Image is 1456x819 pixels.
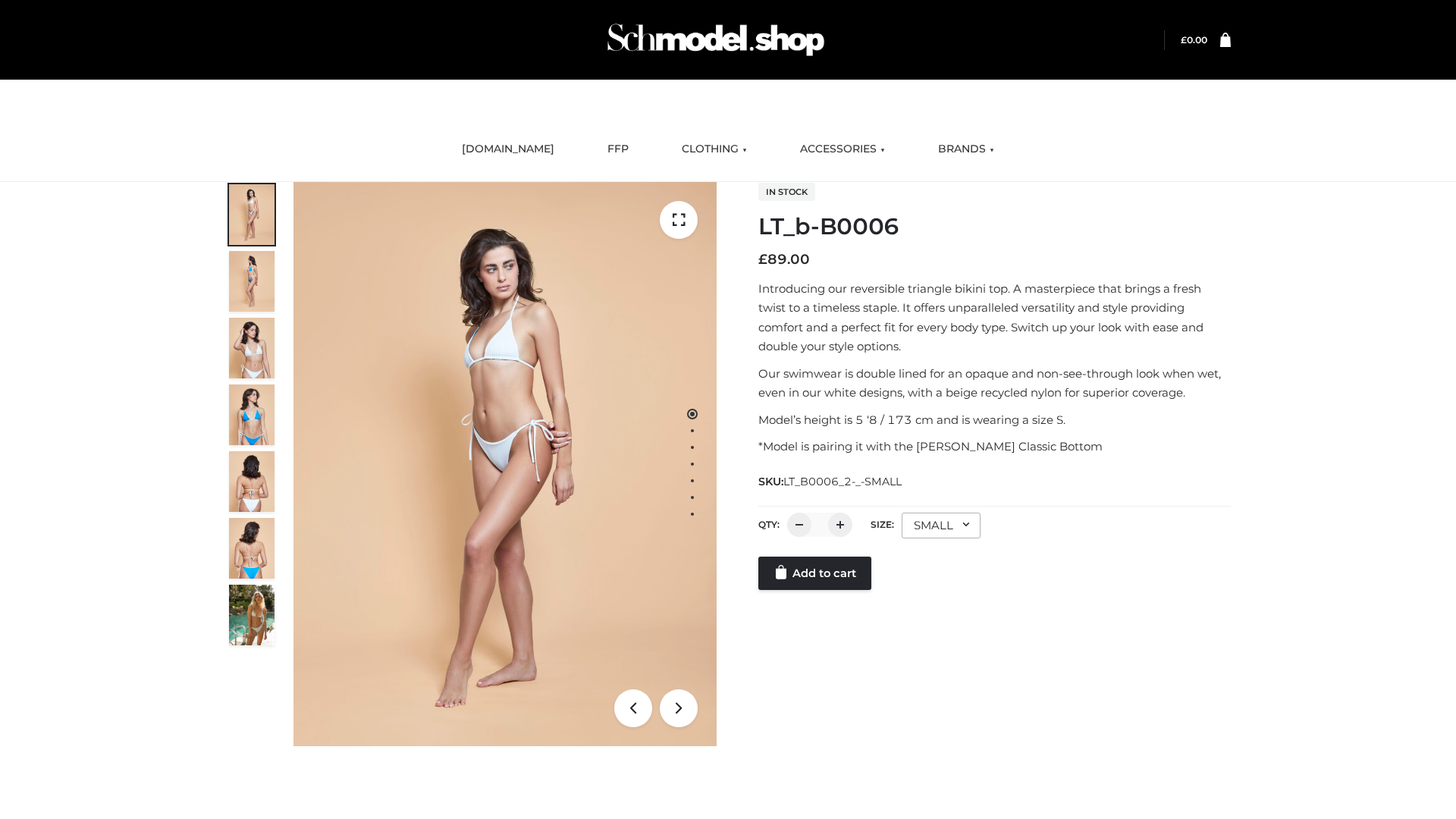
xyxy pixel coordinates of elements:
img: ArielClassicBikiniTop_CloudNine_AzureSky_OW114ECO_4-scaled.jpg [229,384,275,445]
a: Add to cart [758,557,871,590]
p: Introducing our reversible triangle bikini top. A masterpiece that brings a fresh twist to a time... [758,279,1231,356]
img: ArielClassicBikiniTop_CloudNine_AzureSky_OW114ECO_1 [293,182,717,746]
a: [DOMAIN_NAME] [450,133,566,166]
img: ArielClassicBikiniTop_CloudNine_AzureSky_OW114ECO_2-scaled.jpg [229,251,275,312]
img: ArielClassicBikiniTop_CloudNine_AzureSky_OW114ECO_1-scaled.jpg [229,184,275,245]
p: Our swimwear is double lined for an opaque and non-see-through look when wet, even in our white d... [758,364,1231,403]
h1: LT_b-B0006 [758,213,1231,240]
a: £0.00 [1181,34,1207,45]
a: BRANDS [927,133,1006,166]
p: *Model is pairing it with the [PERSON_NAME] Classic Bottom [758,437,1231,457]
img: ArielClassicBikiniTop_CloudNine_AzureSky_OW114ECO_8-scaled.jpg [229,518,275,579]
bdi: 0.00 [1181,34,1207,45]
p: Model’s height is 5 ‘8 / 173 cm and is wearing a size S. [758,410,1231,430]
a: CLOTHING [670,133,758,166]
img: Arieltop_CloudNine_AzureSky2.jpg [229,585,275,645]
span: £ [1181,34,1187,45]
img: ArielClassicBikiniTop_CloudNine_AzureSky_OW114ECO_3-scaled.jpg [229,318,275,378]
span: In stock [758,183,815,201]
img: ArielClassicBikiniTop_CloudNine_AzureSky_OW114ECO_7-scaled.jpg [229,451,275,512]
span: £ [758,251,767,268]
label: QTY: [758,519,780,530]
a: ACCESSORIES [789,133,896,166]
span: SKU: [758,472,903,491]
span: LT_B0006_2-_-SMALL [783,475,902,488]
a: FFP [596,133,640,166]
label: Size: [871,519,894,530]
div: SMALL [902,513,981,538]
bdi: 89.00 [758,251,810,268]
img: Schmodel Admin 964 [602,10,830,70]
